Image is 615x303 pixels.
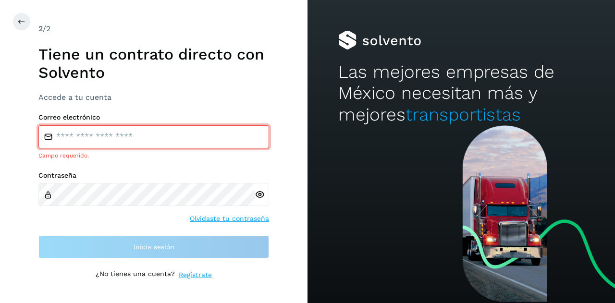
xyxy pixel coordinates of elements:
a: Regístrate [179,270,212,280]
h3: Accede a tu cuenta [38,93,269,102]
div: Campo requerido. [38,151,269,160]
a: Olvidaste tu contraseña [190,214,269,224]
p: ¿No tienes una cuenta? [96,270,175,280]
span: transportistas [406,104,521,125]
label: Contraseña [38,171,269,180]
button: Inicia sesión [38,235,269,258]
span: Inicia sesión [134,243,174,250]
span: 2 [38,24,43,33]
h1: Tiene un contrato directo con Solvento [38,45,269,82]
h2: Las mejores empresas de México necesitan más y mejores [338,61,584,125]
label: Correo electrónico [38,113,269,121]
